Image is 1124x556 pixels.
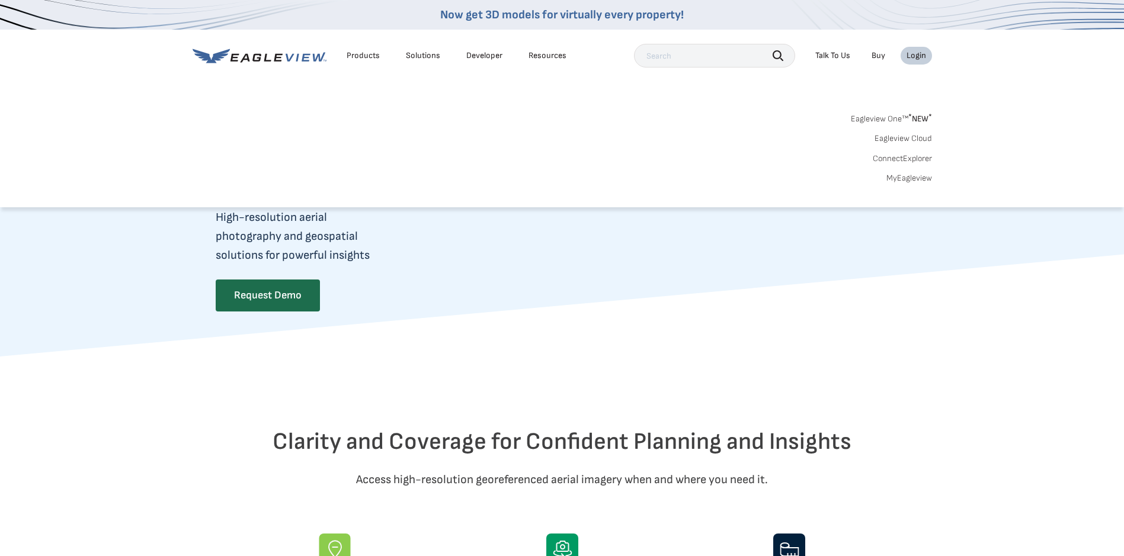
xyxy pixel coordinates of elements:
[886,173,932,184] a: MyEagleview
[216,208,475,265] p: High-resolution aerial photography and geospatial solutions for powerful insights
[875,133,932,144] a: Eagleview Cloud
[634,44,795,68] input: Search
[406,50,440,61] div: Solutions
[908,114,932,124] span: NEW
[907,50,926,61] div: Login
[466,50,502,61] a: Developer
[347,50,380,61] div: Products
[440,8,684,22] a: Now get 3D models for virtually every property!
[216,279,320,311] a: Request Demo
[873,153,932,164] a: ConnectExplorer
[872,50,885,61] a: Buy
[529,50,566,61] div: Resources
[216,470,909,489] p: Access high-resolution georeferenced aerial imagery when and where you need it.
[216,428,909,456] h2: Clarity and Coverage for Confident Planning and Insights
[815,50,850,61] div: Talk To Us
[851,110,932,124] a: Eagleview One™*NEW*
